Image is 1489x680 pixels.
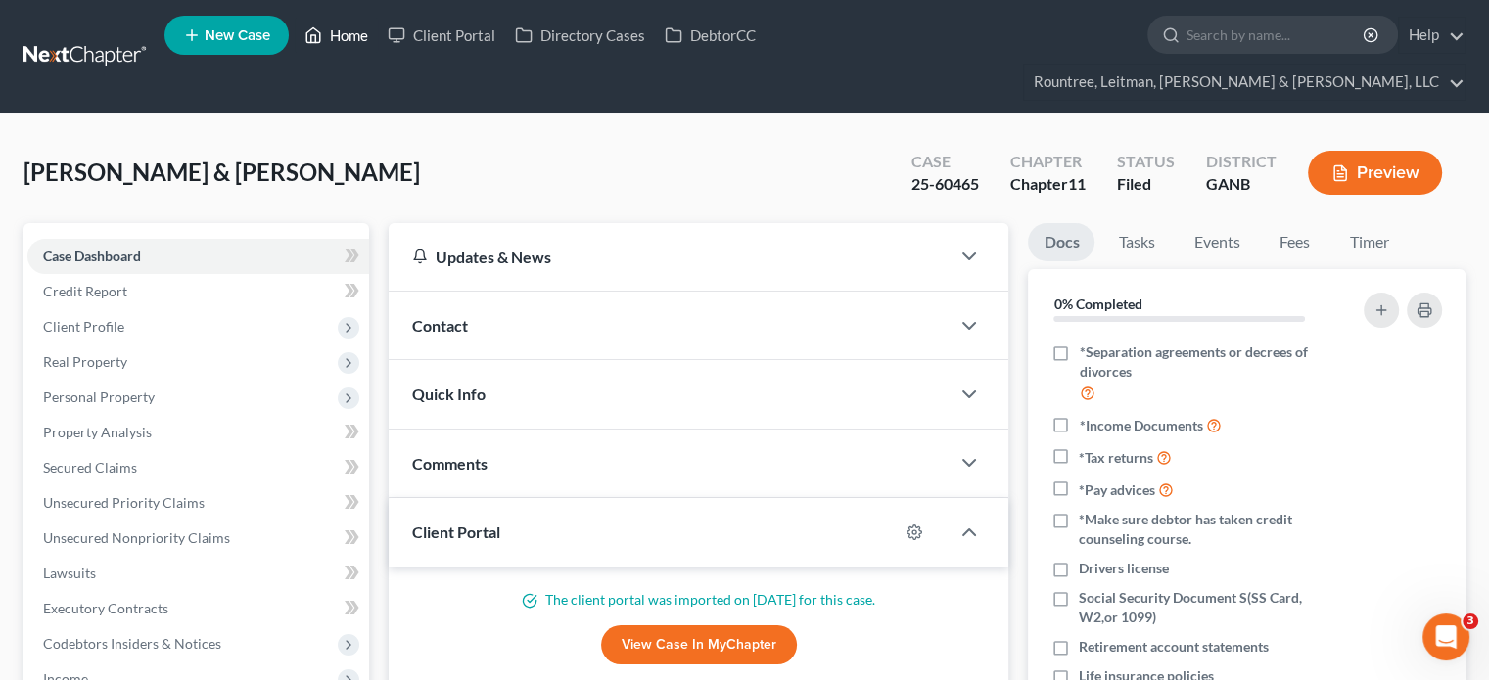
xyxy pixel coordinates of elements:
a: Directory Cases [505,18,655,53]
a: Home [295,18,378,53]
a: View Case in MyChapter [601,625,797,664]
span: Personal Property [43,388,155,405]
input: Search by name... [1187,17,1366,53]
span: Unsecured Nonpriority Claims [43,529,230,546]
a: Secured Claims [27,450,369,485]
span: Quick Info [412,385,486,403]
span: Executory Contracts [43,600,168,616]
a: Help [1399,18,1465,53]
a: Rountree, Leitman, [PERSON_NAME] & [PERSON_NAME], LLC [1024,65,1465,100]
a: Lawsuits [27,556,369,591]
a: Unsecured Priority Claims [27,485,369,521]
p: The client portal was imported on [DATE] for this case. [412,590,985,610]
span: *Tax returns [1079,448,1153,468]
span: *Income Documents [1079,416,1202,435]
span: Client Portal [412,522,500,541]
div: GANB [1206,173,1277,196]
span: *Make sure debtor has taken credit counseling course. [1079,510,1339,549]
span: Real Property [43,353,127,370]
span: Lawsuits [43,565,96,581]
iframe: Intercom live chat [1422,613,1469,660]
div: Chapter [1010,151,1086,173]
a: DebtorCC [655,18,766,53]
span: Codebtors Insiders & Notices [43,635,221,652]
div: Updates & News [412,247,926,267]
span: *Pay advices [1079,480,1155,500]
span: Social Security Document S(SS Card, W2,or 1099) [1079,588,1339,627]
span: Property Analysis [43,424,152,440]
strong: 0% Completed [1053,295,1141,312]
a: Executory Contracts [27,591,369,626]
span: [PERSON_NAME] & [PERSON_NAME] [23,158,420,186]
div: District [1206,151,1277,173]
span: Comments [412,454,488,473]
button: Preview [1308,151,1442,195]
span: Unsecured Priority Claims [43,494,205,511]
a: Tasks [1102,223,1170,261]
div: Chapter [1010,173,1086,196]
a: Property Analysis [27,415,369,450]
a: Timer [1333,223,1404,261]
span: Retirement account statements [1079,637,1269,657]
span: Client Profile [43,318,124,335]
span: Secured Claims [43,459,137,476]
div: Case [911,151,979,173]
div: Status [1117,151,1175,173]
a: Credit Report [27,274,369,309]
span: 3 [1463,613,1478,629]
a: Events [1178,223,1255,261]
div: 25-60465 [911,173,979,196]
a: Case Dashboard [27,239,369,274]
div: Filed [1117,173,1175,196]
a: Fees [1263,223,1326,261]
a: Docs [1028,223,1094,261]
span: *Separation agreements or decrees of divorces [1079,342,1339,382]
span: Credit Report [43,283,127,299]
span: 11 [1068,174,1086,193]
span: Drivers license [1079,559,1169,578]
span: Contact [412,316,468,335]
span: Case Dashboard [43,248,141,264]
a: Unsecured Nonpriority Claims [27,521,369,556]
a: Client Portal [378,18,505,53]
span: New Case [205,28,270,43]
